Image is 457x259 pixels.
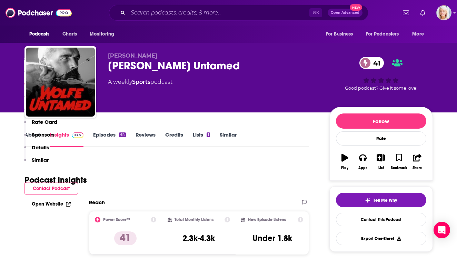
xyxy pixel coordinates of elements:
button: Play [336,149,354,174]
div: Share [413,166,422,170]
img: Wolfe Untamed [26,48,95,117]
div: Bookmark [391,166,407,170]
button: open menu [321,28,362,41]
span: Good podcast? Give it some love! [345,86,417,91]
a: 41 [359,57,384,69]
a: Show notifications dropdown [417,7,428,19]
h2: New Episode Listens [248,217,286,222]
a: Similar [220,131,237,147]
a: Reviews [136,131,156,147]
span: Tell Me Why [373,198,397,203]
h2: Total Monthly Listens [175,217,213,222]
span: Charts [62,29,77,39]
span: 41 [366,57,384,69]
button: open menu [407,28,433,41]
button: Export One-Sheet [336,232,426,245]
button: open menu [85,28,123,41]
button: open menu [24,28,59,41]
div: Open Intercom Messenger [434,222,450,238]
div: A weekly podcast [108,78,172,86]
button: Bookmark [390,149,408,174]
p: Sponsors [32,131,54,138]
img: Podchaser - Follow, Share and Rate Podcasts [6,6,72,19]
button: Show profile menu [436,5,451,20]
button: Apps [354,149,372,174]
button: Sponsors [24,131,54,144]
button: Open AdvancedNew [328,9,362,17]
span: Open Advanced [331,11,359,14]
span: For Business [326,29,353,39]
input: Search podcasts, credits, & more... [128,7,309,18]
p: 41 [114,231,137,245]
p: Similar [32,157,49,163]
a: Lists1 [193,131,210,147]
h3: Under 1.8k [252,233,292,243]
a: Show notifications dropdown [400,7,412,19]
button: List [372,149,390,174]
div: Apps [358,166,367,170]
h3: 2.3k-4.3k [182,233,215,243]
p: Details [32,144,49,151]
div: 1 [207,132,210,137]
span: Monitoring [90,29,114,39]
h2: Reach [89,199,105,206]
div: 41Good podcast? Give it some love! [329,52,433,95]
img: User Profile [436,5,451,20]
div: List [378,166,384,170]
div: Rate [336,131,426,146]
button: Similar [24,157,49,169]
span: For Podcasters [366,29,399,39]
span: Logged in as ashtonrc [436,5,451,20]
a: Open Website [32,201,71,207]
span: Podcasts [29,29,50,39]
a: Charts [58,28,81,41]
div: Search podcasts, credits, & more... [109,5,368,21]
button: open menu [361,28,409,41]
div: 64 [119,132,126,137]
h2: Power Score™ [103,217,130,222]
button: Details [24,144,49,157]
span: More [412,29,424,39]
a: Episodes64 [93,131,126,147]
span: [PERSON_NAME] [108,52,157,59]
a: Credits [165,131,183,147]
button: Contact Podcast [24,182,78,195]
span: ⌘ K [309,8,322,17]
button: tell me why sparkleTell Me Why [336,193,426,207]
button: Share [408,149,426,174]
button: Follow [336,113,426,129]
img: tell me why sparkle [365,198,370,203]
a: Contact This Podcast [336,213,426,226]
div: Play [341,166,348,170]
span: New [350,4,362,11]
a: Sports [132,79,150,85]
